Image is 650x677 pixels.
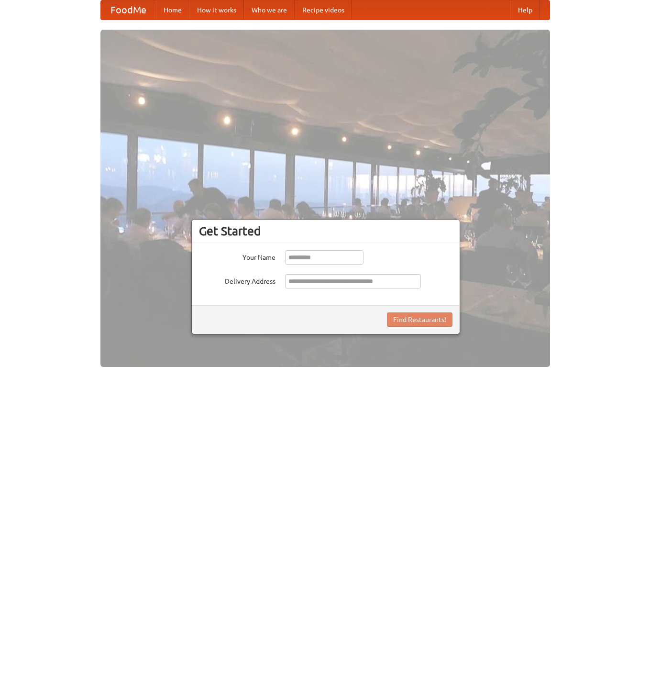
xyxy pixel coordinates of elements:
[295,0,352,20] a: Recipe videos
[156,0,189,20] a: Home
[199,250,275,262] label: Your Name
[510,0,540,20] a: Help
[101,0,156,20] a: FoodMe
[199,274,275,286] label: Delivery Address
[387,312,452,327] button: Find Restaurants!
[199,224,452,238] h3: Get Started
[244,0,295,20] a: Who we are
[189,0,244,20] a: How it works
